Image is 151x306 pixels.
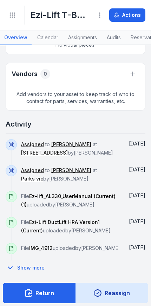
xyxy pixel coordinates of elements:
[21,219,111,233] span: File uploaded by [PERSON_NAME]
[6,260,49,275] button: Show more
[40,69,50,79] div: 0
[64,30,101,45] a: Assignments
[21,141,44,148] a: Assigned
[6,119,32,129] h2: Activity
[129,218,145,224] time: 20/6/2025, 1:35:50 pm
[129,192,145,198] span: [DATE]
[6,8,19,22] button: Toggle navigation
[29,245,53,251] span: IMG_4912
[21,167,97,182] span: to at by [PERSON_NAME]
[6,85,145,110] span: Add vendors to your asset to keep track of who to contact for parts, services, warranties, etc.
[21,141,113,156] span: to at by [PERSON_NAME]
[129,141,145,147] time: 12/8/2025, 9:24:54 am
[129,244,145,250] time: 27/2/2025, 1:58:29 pm
[129,166,145,172] time: 8/7/2025, 12:40:25 pm
[21,245,120,251] span: File uploaded by [PERSON_NAME]
[31,9,87,21] h1: Ezi-Lift T-Bar Lifter
[103,30,125,45] a: Audits
[51,167,91,174] a: [PERSON_NAME]
[12,69,38,79] h3: Vendors
[129,218,145,224] span: [DATE]
[21,219,100,233] span: Ezi-Lift DuctLift HRA Version1 (Current)
[21,193,116,208] span: File uploaded by [PERSON_NAME]
[129,192,145,198] time: 20/6/2025, 1:35:53 pm
[129,166,145,172] span: [DATE]
[21,149,68,156] a: [STREET_ADDRESS]
[3,283,76,303] button: Return
[129,244,145,250] span: [DATE]
[75,283,149,303] button: Reassign
[33,30,63,45] a: Calendar
[51,141,91,148] a: [PERSON_NAME]
[129,141,145,147] span: [DATE]
[109,8,145,22] button: Actions
[21,167,44,174] a: Assigned
[21,193,116,208] span: Ez-lift_AL330_UserManual (Current) (1)
[21,175,43,182] a: Parks vic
